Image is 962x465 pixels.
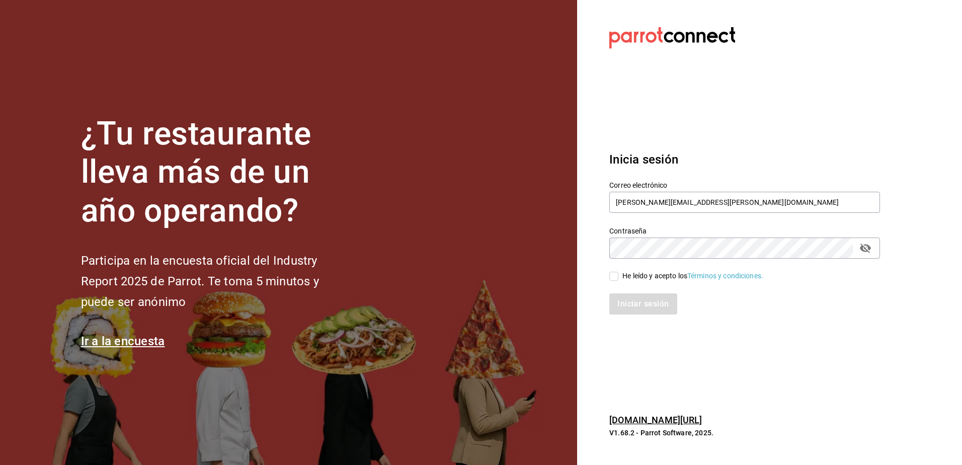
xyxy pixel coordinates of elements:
[81,251,353,312] h2: Participa en la encuesta oficial del Industry Report 2025 de Parrot. Te toma 5 minutos y puede se...
[622,271,763,281] div: He leído y acepto los
[81,334,165,348] a: Ir a la encuesta
[609,181,880,188] label: Correo electrónico
[81,115,353,230] h1: ¿Tu restaurante lleva más de un año operando?
[609,428,880,438] p: V1.68.2 - Parrot Software, 2025.
[609,415,702,425] a: [DOMAIN_NAME][URL]
[857,240,874,257] button: passwordField
[609,150,880,169] h3: Inicia sesión
[609,227,880,234] label: Contraseña
[687,272,763,280] a: Términos y condiciones.
[609,192,880,213] input: Ingresa tu correo electrónico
